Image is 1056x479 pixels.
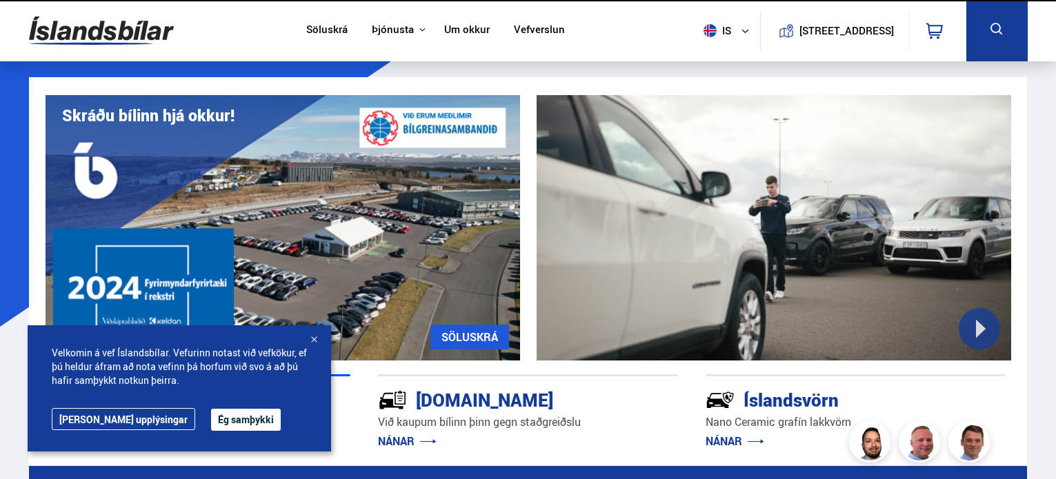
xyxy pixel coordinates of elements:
[46,95,520,360] img: eKx6w-_Home_640_.png
[768,11,901,50] a: [STREET_ADDRESS]
[52,346,307,387] span: Velkomin á vef Íslandsbílar. Vefurinn notast við vefkökur, ef þú heldur áfram að nota vefinn þá h...
[211,409,281,431] button: Ég samþykki
[430,325,509,349] a: SÖLUSKRÁ
[378,385,407,414] img: tr5P-W3DuiFaO7aO.svg
[62,106,235,125] h1: Skráðu bílinn hjá okkur!
[706,434,764,449] a: NÁNAR
[805,25,889,37] button: [STREET_ADDRESS]
[514,23,565,38] a: Vefverslun
[706,414,1006,430] p: Nano Ceramic grafín lakkvörn
[372,23,414,37] button: Þjónusta
[444,23,490,38] a: Um okkur
[306,23,348,38] a: Söluskrá
[851,423,893,465] img: nhp88E3Fdnt1Opn2.png
[378,387,629,411] div: [DOMAIN_NAME]
[698,24,733,37] span: is
[901,423,942,465] img: siFngHWaQ9KaOqBr.png
[378,434,437,449] a: NÁNAR
[704,24,717,37] img: svg+xml;base64,PHN2ZyB4bWxucz0iaHR0cDovL3d3dy53My5vcmcvMjAwMC9zdmciIHdpZHRoPSI1MTIiIGhlaWdodD0iNT...
[950,423,992,465] img: FbJEzSuNWCJXmdc-.webp
[706,387,957,411] div: Íslandsvörn
[698,10,760,51] button: is
[378,414,678,430] p: Við kaupum bílinn þinn gegn staðgreiðslu
[29,8,174,53] img: G0Ugv5HjCgRt.svg
[706,385,735,414] img: -Svtn6bYgwAsiwNX.svg
[52,408,195,430] a: [PERSON_NAME] upplýsingar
